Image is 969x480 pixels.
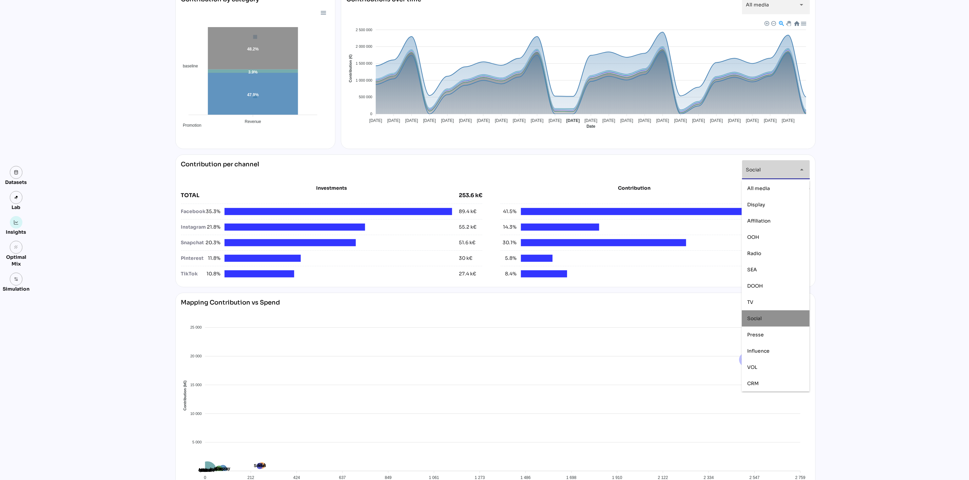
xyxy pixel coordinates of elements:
i: grain [14,245,19,250]
span: 20.3% [204,239,220,246]
tspan: 0 [370,112,372,116]
tspan: [DATE] [764,119,777,123]
div: 253.6 k€ [459,191,482,200]
div: Selection Zoom [778,20,784,26]
span: 14.3% [501,224,517,231]
tspan: 1 500 000 [355,61,372,65]
img: graph.svg [14,220,19,225]
tspan: [DATE] [620,119,633,123]
tspan: [DATE] [405,119,418,123]
img: settings.svg [14,277,19,281]
tspan: [DATE] [710,119,723,123]
div: 89.4 k€ [459,208,477,215]
tspan: [DATE] [477,119,490,123]
i: arrow_drop_down [798,166,806,174]
span: Presse [747,332,764,338]
span: Promotion [178,123,201,128]
span: TV [747,299,753,305]
tspan: [DATE] [602,119,615,123]
tspan: [DATE] [566,119,580,123]
tspan: [DATE] [584,119,597,123]
i: arrow_drop_down [798,1,806,9]
tspan: 500 000 [359,95,372,99]
div: Panning [786,21,790,25]
span: All media [746,2,769,8]
span: SEA [747,267,757,273]
text: Contribution (€) [348,55,352,83]
tspan: [DATE] [369,119,382,123]
tspan: [DATE] [728,119,741,123]
span: 11.8% [204,255,220,262]
div: Investments [181,185,483,191]
tspan: 10 000 [190,412,201,416]
div: Menu [800,20,806,26]
span: 5.8% [501,255,517,262]
span: Radio [747,250,761,256]
div: Snapchat [181,239,204,246]
tspan: [DATE] [513,119,526,123]
div: Simulation [3,286,30,292]
div: Zoom In [764,21,769,25]
tspan: [DATE] [387,119,400,123]
span: VOL [747,364,757,370]
span: 30.1% [501,239,517,246]
div: TikTok [181,270,204,277]
span: 8.4% [501,270,517,277]
span: 35.3% [204,208,220,215]
tspan: [DATE] [638,119,651,123]
img: lab.svg [14,195,19,200]
div: TOTAL [181,191,459,200]
span: baseline [178,64,198,68]
tspan: Revenue [245,119,261,124]
span: Social [747,315,762,321]
tspan: 1 000 000 [355,78,372,82]
tspan: [DATE] [656,119,669,123]
span: Social [746,167,761,173]
tspan: 2 000 000 [355,44,372,48]
span: All media [747,185,770,191]
div: Optimal Mix [3,254,30,267]
div: Datasets [5,179,27,186]
text: Date [586,124,595,129]
tspan: [DATE] [441,119,454,123]
div: 30 k€ [459,255,472,262]
div: 51.6 k€ [459,239,476,246]
tspan: [DATE] [423,119,436,123]
div: Reset Zoom [793,20,799,26]
tspan: [DATE] [782,119,795,123]
span: Display [747,202,765,208]
tspan: [DATE] [674,119,687,123]
div: Instagram [181,224,204,231]
span: CRM [747,380,759,387]
div: 55.2 k€ [459,224,477,231]
span: 10.8% [204,270,220,277]
tspan: 20 000 [190,354,201,358]
tspan: 15 000 [190,383,201,387]
div: Insights [6,229,26,235]
div: 27.4 k€ [459,270,476,277]
div: Lab [9,204,24,211]
span: 41.5% [501,208,517,215]
div: Pinterest [181,255,204,262]
div: Contribution [518,185,751,191]
span: OOH [747,234,759,240]
div: Zoom Out [771,21,776,25]
div: Menu [320,9,326,15]
tspan: 2 500 000 [355,28,372,32]
tspan: [DATE] [495,119,508,123]
tspan: [DATE] [692,119,705,123]
span: DOOH [747,283,763,289]
div: Facebook [181,208,204,215]
tspan: [DATE] [530,119,543,123]
div: Mapping Contribution vs Spend [181,298,280,317]
text: Contribution (k€) [183,380,187,411]
tspan: 5 000 [192,440,202,444]
tspan: [DATE] [459,119,472,123]
tspan: [DATE] [746,119,759,123]
span: 21.8% [204,224,220,231]
div: Contribution per channel [181,160,259,179]
tspan: 0 [199,469,201,473]
tspan: 25 000 [190,326,201,330]
span: Affiliation [747,218,771,224]
span: Influence [747,348,770,354]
